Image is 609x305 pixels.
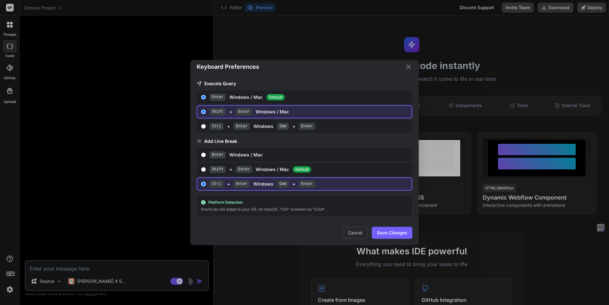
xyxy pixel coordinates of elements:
[343,227,368,239] button: Cancel
[210,108,226,115] span: Shift
[210,123,409,130] div: + Windows +
[201,167,206,172] input: Shift+EnterWindows / MacDefault
[210,181,409,187] div: + Windows +
[234,123,250,130] span: Enter
[201,206,408,213] div: Shortcuts will adapt to your OS. On macOS, "Ctrl" is shown as "Cmd".
[201,200,408,205] div: Platform Detection
[299,123,315,130] span: Enter
[210,181,223,187] span: Ctrl
[266,94,285,100] span: Default
[197,62,259,71] h2: Keyboard Preferences
[236,166,252,173] span: Enter
[405,63,412,71] button: Close
[277,181,289,187] span: Cmd
[197,138,412,144] h3: Add Line Break
[201,124,206,129] input: Ctrl+Enter Windows Cmd+Enter
[210,123,223,130] span: Ctrl
[210,94,226,101] span: Enter
[293,166,311,173] span: Default
[201,95,206,100] input: EnterWindows / Mac Default
[210,166,226,173] span: Shift
[210,151,226,158] span: Enter
[210,94,409,101] div: Windows / Mac
[299,181,315,187] span: Enter
[236,108,252,115] span: Enter
[372,227,412,239] button: Save Changes
[201,152,206,157] input: EnterWindows / Mac
[197,80,412,87] h3: Execute Query
[210,151,409,158] div: Windows / Mac
[201,109,206,114] input: Shift+EnterWindows / Mac
[201,181,206,187] input: Ctrl+Enter Windows Cmd+Enter
[210,108,409,115] div: + Windows / Mac
[234,181,250,187] span: Enter
[277,123,289,130] span: Cmd
[210,166,409,173] div: + Windows / Mac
